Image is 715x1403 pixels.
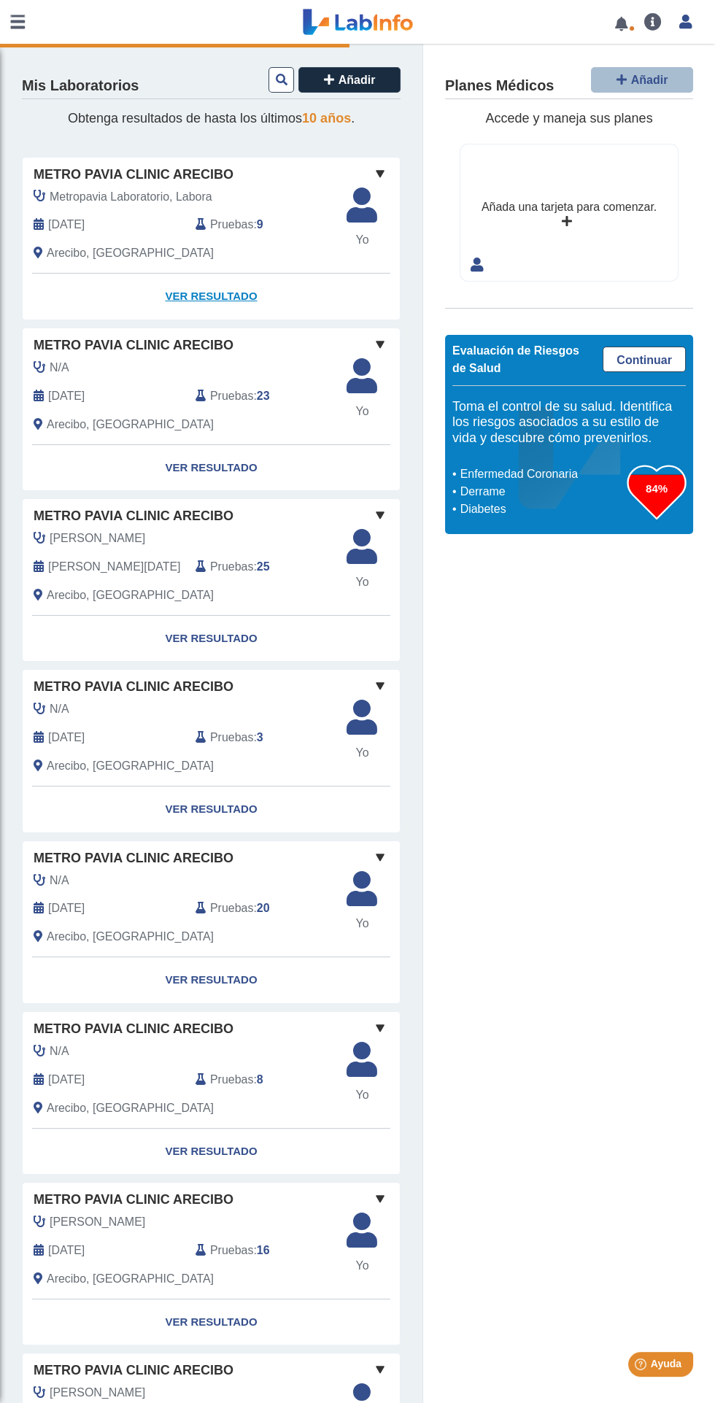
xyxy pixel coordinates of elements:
[185,900,347,917] div: :
[48,729,85,746] span: 2024-10-18
[48,1071,85,1089] span: 2023-10-12
[210,558,253,576] span: Pruebas
[50,359,69,376] span: N/A
[298,67,401,93] button: Añadir
[34,677,233,697] span: Metro Pavia Clinic Arecibo
[23,786,400,832] a: Ver Resultado
[50,1043,69,1060] span: N/A
[257,218,263,231] b: 9
[185,1242,347,1259] div: :
[210,1071,253,1089] span: Pruebas
[47,244,214,262] span: Arecibo, PR
[50,700,69,718] span: N/A
[210,729,253,746] span: Pruebas
[338,231,386,249] span: Yo
[23,957,400,1003] a: Ver Resultado
[34,165,233,185] span: Metro Pavia Clinic Arecibo
[50,1213,145,1231] span: Marques Lespier, Juan
[23,445,400,491] a: Ver Resultado
[185,558,347,576] div: :
[50,1384,145,1402] span: Marques Lespier, Juan
[47,416,214,433] span: Arecibo, PR
[452,399,686,447] h5: Toma el control de su salud. Identifica los riesgos asociados a su estilo de vida y descubre cómo...
[482,198,657,216] div: Añada una tarjeta para comenzar.
[48,1242,85,1259] span: 2023-06-09
[22,77,139,95] h4: Mis Laboratorios
[23,274,400,320] a: Ver Resultado
[456,483,627,500] li: Derrame
[257,560,270,573] b: 25
[185,387,347,405] div: :
[585,1346,699,1387] iframe: Help widget launcher
[68,111,355,125] span: Obtenga resultados de hasta los últimos .
[185,729,347,746] div: :
[257,731,263,743] b: 3
[456,465,627,483] li: Enfermedad Coronaria
[631,74,668,86] span: Añadir
[603,347,686,372] a: Continuar
[47,757,214,775] span: Arecibo, PR
[48,387,85,405] span: 2025-04-09
[456,500,627,518] li: Diabetes
[338,573,386,591] span: Yo
[34,1361,233,1380] span: Metro Pavia Clinic Arecibo
[339,74,376,86] span: Añadir
[34,1190,233,1210] span: Metro Pavia Clinic Arecibo
[627,479,686,498] h3: 84%
[210,1242,253,1259] span: Pruebas
[210,216,253,233] span: Pruebas
[48,558,180,576] span: 2025-01-09
[185,216,347,233] div: :
[50,872,69,889] span: N/A
[210,387,253,405] span: Pruebas
[34,1019,233,1039] span: Metro Pavia Clinic Arecibo
[302,111,351,125] span: 10 años
[257,390,270,402] b: 23
[47,928,214,946] span: Arecibo, PR
[23,616,400,662] a: Ver Resultado
[210,900,253,917] span: Pruebas
[50,188,212,206] span: Metropavia Laboratorio, Labora
[23,1299,400,1345] a: Ver Resultado
[47,1099,214,1117] span: Arecibo, PR
[185,1071,347,1089] div: :
[338,744,386,762] span: Yo
[34,506,233,526] span: Metro Pavia Clinic Arecibo
[47,587,214,604] span: Arecibo, PR
[338,915,386,932] span: Yo
[452,344,579,374] span: Evaluación de Riesgos de Salud
[50,530,145,547] span: Santiago Delgado, Judianys
[591,67,693,93] button: Añadir
[48,900,85,917] span: 2024-08-16
[257,902,270,914] b: 20
[338,1257,386,1275] span: Yo
[445,77,554,95] h4: Planes Médicos
[257,1073,263,1086] b: 8
[617,354,672,366] span: Continuar
[34,336,233,355] span: Metro Pavia Clinic Arecibo
[47,1270,214,1288] span: Arecibo, PR
[34,849,233,868] span: Metro Pavia Clinic Arecibo
[485,111,652,125] span: Accede y maneja sus planes
[23,1129,400,1175] a: Ver Resultado
[338,403,386,420] span: Yo
[257,1244,270,1256] b: 16
[48,216,85,233] span: 2025-09-02
[338,1086,386,1104] span: Yo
